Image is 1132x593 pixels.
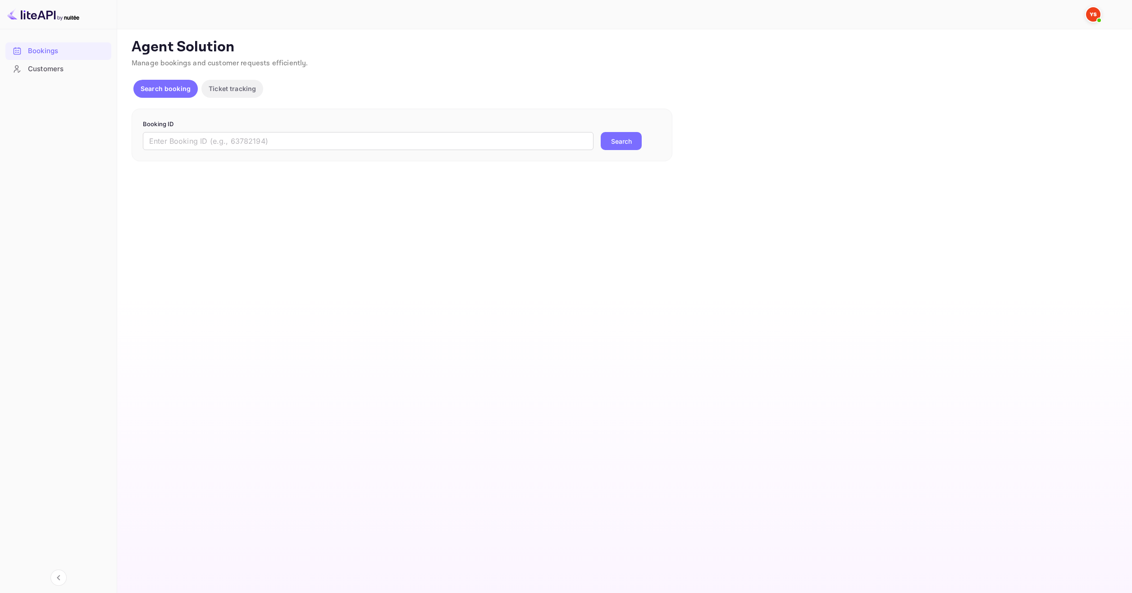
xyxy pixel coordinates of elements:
[132,59,308,68] span: Manage bookings and customer requests efficiently.
[143,120,661,129] p: Booking ID
[141,84,191,93] p: Search booking
[5,42,111,60] div: Bookings
[7,7,79,22] img: LiteAPI logo
[28,64,107,74] div: Customers
[50,570,67,586] button: Collapse navigation
[209,84,256,93] p: Ticket tracking
[143,132,593,150] input: Enter Booking ID (e.g., 63782194)
[601,132,642,150] button: Search
[132,38,1116,56] p: Agent Solution
[5,60,111,78] div: Customers
[28,46,107,56] div: Bookings
[1086,7,1100,22] img: Yandex Support
[5,60,111,77] a: Customers
[5,42,111,59] a: Bookings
